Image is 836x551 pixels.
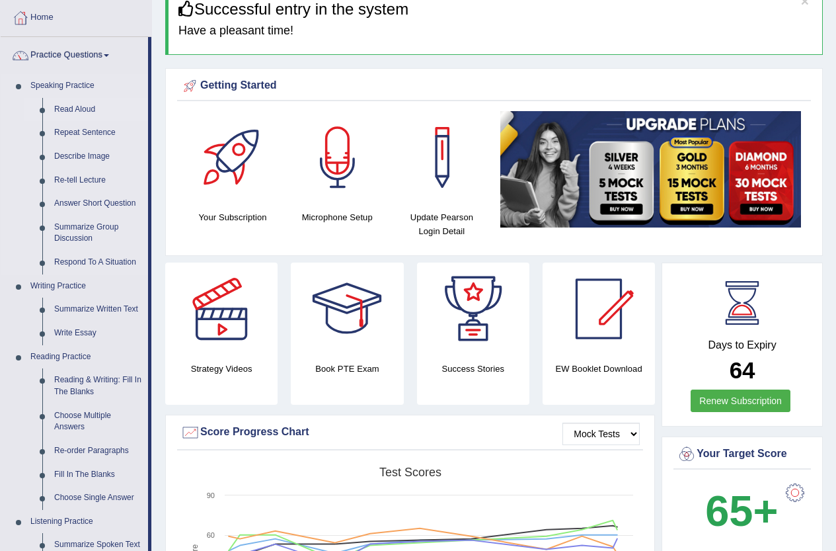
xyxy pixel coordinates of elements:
[417,362,529,376] h4: Success Stories
[291,210,383,224] h4: Microphone Setup
[677,445,808,464] div: Your Target Score
[207,491,215,499] text: 90
[24,345,148,369] a: Reading Practice
[180,76,808,96] div: Getting Started
[24,74,148,98] a: Speaking Practice
[24,510,148,534] a: Listening Practice
[677,339,808,351] h4: Days to Expiry
[500,111,801,228] img: small5.jpg
[48,368,148,403] a: Reading & Writing: Fill In The Blanks
[705,487,778,535] b: 65+
[48,321,148,345] a: Write Essay
[396,210,487,238] h4: Update Pearson Login Detail
[48,463,148,487] a: Fill In The Blanks
[48,298,148,321] a: Summarize Written Text
[180,423,640,443] div: Score Progress Chart
[48,169,148,192] a: Re-tell Lecture
[1,37,148,70] a: Practice Questions
[691,390,790,412] a: Renew Subscription
[379,466,441,479] tspan: Test scores
[165,362,278,376] h4: Strategy Videos
[48,404,148,439] a: Choose Multiple Answers
[48,486,148,510] a: Choose Single Answer
[178,1,812,18] h3: Successful entry in the system
[48,145,148,169] a: Describe Image
[24,275,148,298] a: Writing Practice
[48,216,148,251] a: Summarize Group Discussion
[291,362,403,376] h4: Book PTE Exam
[207,531,215,539] text: 60
[48,439,148,463] a: Re-order Paragraphs
[48,251,148,275] a: Respond To A Situation
[187,210,278,224] h4: Your Subscription
[178,24,812,38] h4: Have a pleasant time!
[48,192,148,216] a: Answer Short Question
[543,362,655,376] h4: EW Booklet Download
[730,357,755,383] b: 64
[48,121,148,145] a: Repeat Sentence
[48,98,148,122] a: Read Aloud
